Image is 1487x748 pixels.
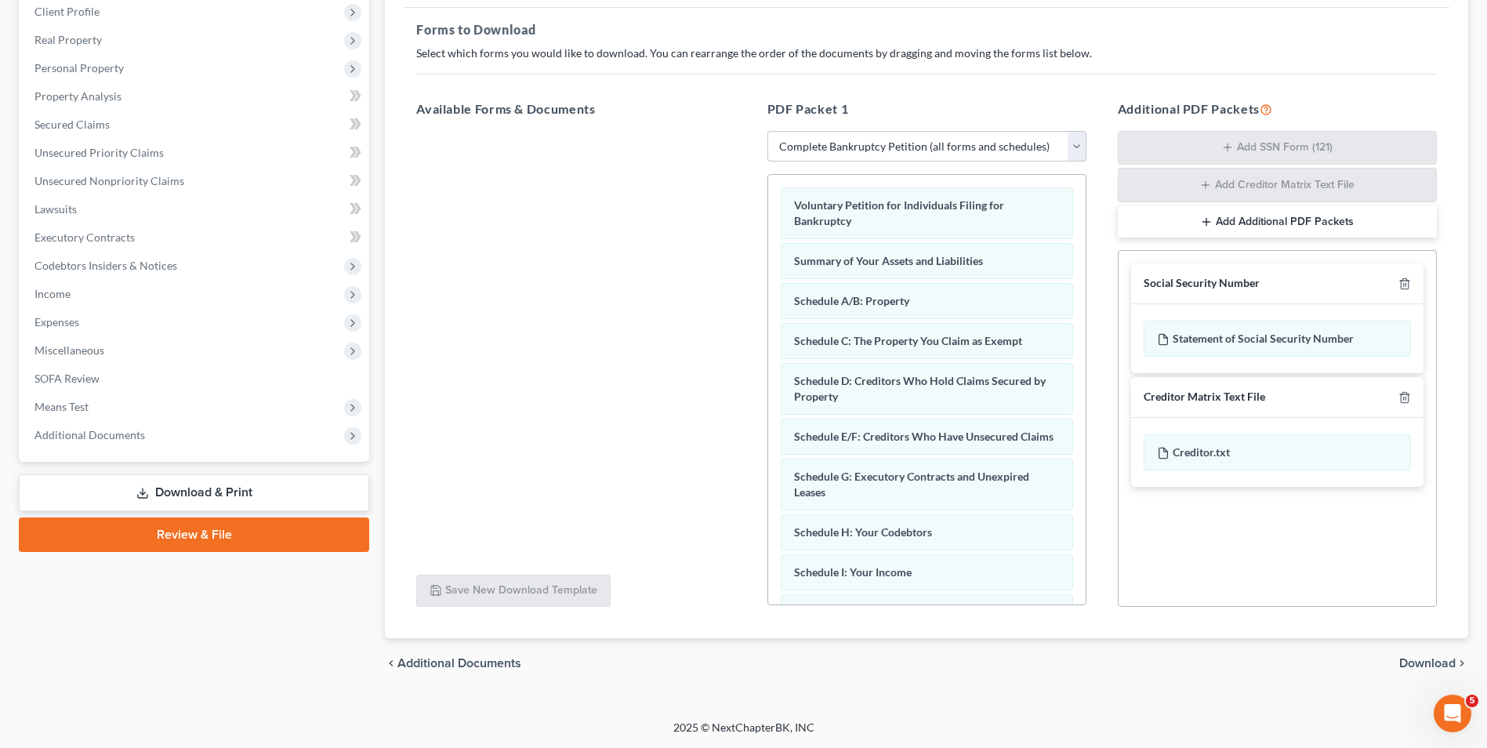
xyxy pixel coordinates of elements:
[34,231,135,244] span: Executory Contracts
[34,174,184,187] span: Unsecured Nonpriority Claims
[794,294,909,307] span: Schedule A/B: Property
[22,167,369,195] a: Unsecured Nonpriority Claims
[385,657,521,670] a: chevron_left Additional Documents
[794,198,1004,227] span: Voluntary Petition for Individuals Filing for Bankruptcy
[19,517,369,552] a: Review & File
[34,61,124,74] span: Personal Property
[397,657,521,670] span: Additional Documents
[34,202,77,216] span: Lawsuits
[1434,695,1471,732] iframe: Intercom live chat
[34,146,164,159] span: Unsecured Priority Claims
[767,100,1086,118] h5: PDF Packet 1
[1118,205,1437,238] button: Add Additional PDF Packets
[794,430,1054,443] span: Schedule E/F: Creditors Who Have Unsecured Claims
[34,400,89,413] span: Means Test
[1144,434,1411,470] div: Creditor.txt
[1118,168,1437,202] button: Add Creditor Matrix Text File
[22,365,369,393] a: SOFA Review
[1144,390,1265,405] div: Creditor Matrix Text File
[22,223,369,252] a: Executory Contracts
[1144,276,1260,291] div: Social Security Number
[22,139,369,167] a: Unsecured Priority Claims
[22,111,369,139] a: Secured Claims
[19,474,369,511] a: Download & Print
[1118,100,1437,118] h5: Additional PDF Packets
[34,372,100,385] span: SOFA Review
[22,195,369,223] a: Lawsuits
[34,33,102,46] span: Real Property
[34,287,71,300] span: Income
[34,89,121,103] span: Property Analysis
[34,259,177,272] span: Codebtors Insiders & Notices
[34,428,145,441] span: Additional Documents
[22,82,369,111] a: Property Analysis
[416,45,1437,61] p: Select which forms you would like to download. You can rearrange the order of the documents by dr...
[34,5,100,18] span: Client Profile
[34,343,104,357] span: Miscellaneous
[1118,131,1437,165] button: Add SSN Form (121)
[794,374,1046,403] span: Schedule D: Creditors Who Hold Claims Secured by Property
[794,334,1022,347] span: Schedule C: The Property You Claim as Exempt
[794,254,983,267] span: Summary of Your Assets and Liabilities
[1456,657,1468,670] i: chevron_right
[385,657,397,670] i: chevron_left
[34,315,79,329] span: Expenses
[416,20,1437,39] h5: Forms to Download
[794,470,1029,499] span: Schedule G: Executory Contracts and Unexpired Leases
[1144,321,1411,357] div: Statement of Social Security Number
[1399,657,1468,670] button: Download chevron_right
[416,575,611,608] button: Save New Download Template
[794,565,912,579] span: Schedule I: Your Income
[1466,695,1478,707] span: 5
[794,525,932,539] span: Schedule H: Your Codebtors
[34,118,110,131] span: Secured Claims
[297,720,1191,748] div: 2025 © NextChapterBK, INC
[416,100,735,118] h5: Available Forms & Documents
[1399,657,1456,670] span: Download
